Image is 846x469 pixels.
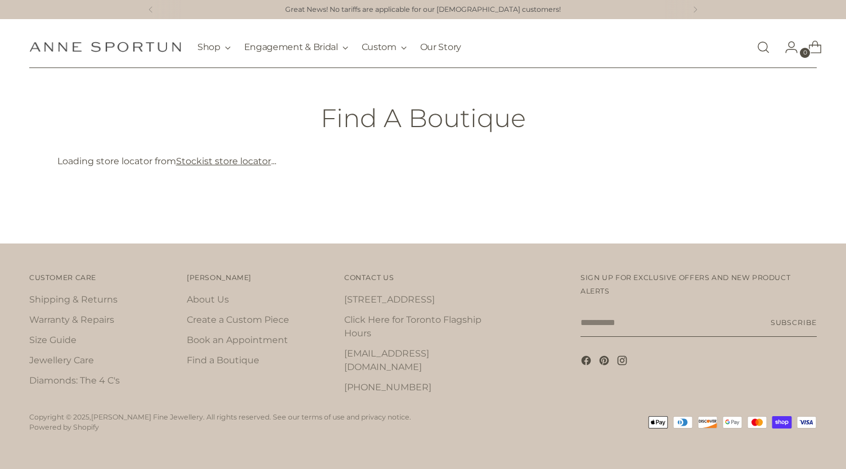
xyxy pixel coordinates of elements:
[800,48,810,58] span: 0
[752,36,775,58] a: Open search modal
[29,335,76,345] a: Size Guide
[29,42,181,52] a: Anne Sportun Fine Jewellery
[187,335,288,345] a: Book an Appointment
[344,273,394,282] span: Contact Us
[187,314,289,325] a: Create a Custom Piece
[176,156,271,166] a: Stockist store locator
[29,294,118,305] a: Shipping & Returns
[29,412,411,423] p: Copyright © 2025, . All rights reserved. See our terms of use and privacy notice.
[29,375,120,386] a: Diamonds: The 4 C's
[580,273,790,295] span: Sign up for exclusive offers and new product alerts
[344,348,429,372] a: [EMAIL_ADDRESS][DOMAIN_NAME]
[29,273,96,282] span: Customer Care
[420,35,461,60] a: Our Story
[344,314,481,339] a: Click Here for Toronto Flagship Hours
[344,382,431,393] a: [PHONE_NUMBER]
[91,413,203,421] a: [PERSON_NAME] Fine Jewellery
[285,4,561,15] a: Great News! No tariffs are applicable for our [DEMOGRAPHIC_DATA] customers!
[197,35,231,60] button: Shop
[321,104,526,132] h1: Find A Boutique
[771,309,817,337] button: Subscribe
[799,36,822,58] a: Open cart modal
[362,35,407,60] button: Custom
[29,355,94,366] a: Jewellery Care
[187,355,259,366] a: Find a Boutique
[57,155,789,168] div: Loading store locator from ...
[187,294,229,305] a: About Us
[187,273,251,282] span: [PERSON_NAME]
[776,36,798,58] a: Go to the account page
[29,423,99,431] a: Powered by Shopify
[29,314,114,325] a: Warranty & Repairs
[344,294,435,305] a: [STREET_ADDRESS]
[244,35,348,60] button: Engagement & Bridal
